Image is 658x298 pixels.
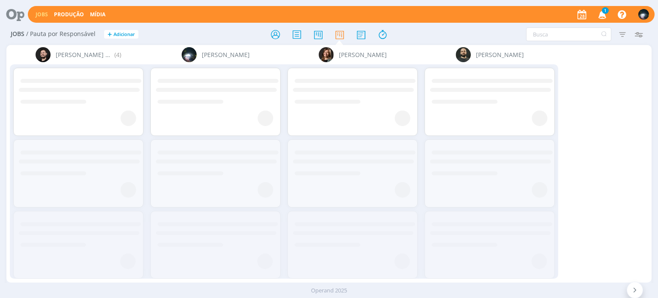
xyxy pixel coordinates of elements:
[104,30,138,39] button: +Adicionar
[54,11,84,18] a: Produção
[593,7,610,22] button: 1
[319,47,334,62] img: L
[90,11,105,18] a: Mídia
[11,30,24,38] span: Jobs
[202,50,250,59] span: [PERSON_NAME]
[114,50,121,59] span: (4)
[638,9,649,20] img: G
[638,7,649,22] button: G
[87,11,108,18] button: Mídia
[456,47,471,62] img: P
[56,50,113,59] span: [PERSON_NAME] Granata
[339,50,387,59] span: [PERSON_NAME]
[182,47,197,62] img: G
[526,27,611,41] input: Busca
[36,47,51,62] img: B
[108,30,112,39] span: +
[114,32,135,37] span: Adicionar
[26,30,96,38] span: / Pauta por Responsável
[36,11,48,18] a: Jobs
[51,11,87,18] button: Produção
[33,11,51,18] button: Jobs
[476,50,524,59] span: [PERSON_NAME]
[602,7,609,14] span: 1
